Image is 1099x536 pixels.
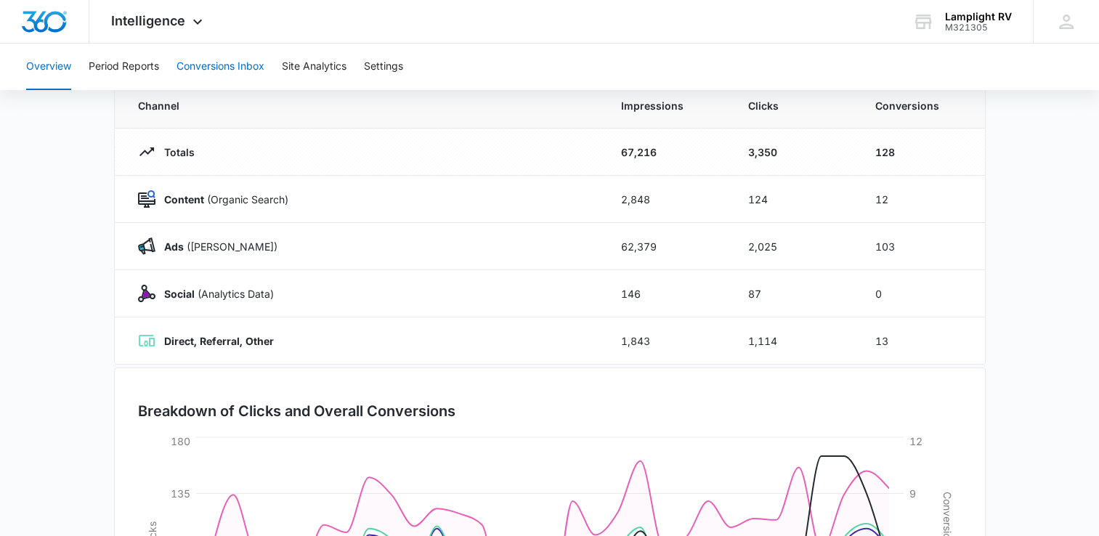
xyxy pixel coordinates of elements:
strong: Social [164,288,195,300]
tspan: 9 [909,487,916,499]
strong: Ads [164,240,184,253]
button: Site Analytics [282,44,346,90]
td: 13 [858,317,985,365]
td: 0 [858,270,985,317]
p: (Organic Search) [155,192,288,207]
span: Impressions [621,98,713,113]
strong: Content [164,193,204,206]
p: Totals [155,145,195,160]
div: account id [945,23,1012,33]
p: ([PERSON_NAME]) [155,239,277,254]
td: 3,350 [731,129,858,176]
td: 146 [604,270,731,317]
img: Ads [138,237,155,255]
td: 128 [858,129,985,176]
td: 87 [731,270,858,317]
td: 2,025 [731,223,858,270]
span: Conversions [875,98,962,113]
strong: Direct, Referral, Other [164,335,274,347]
span: Clicks [748,98,840,113]
p: (Analytics Data) [155,286,274,301]
button: Period Reports [89,44,159,90]
span: Channel [138,98,586,113]
tspan: 135 [171,487,190,499]
td: 67,216 [604,129,731,176]
td: 12 [858,176,985,223]
td: 2,848 [604,176,731,223]
button: Settings [364,44,403,90]
tspan: 180 [171,434,190,447]
button: Overview [26,44,71,90]
button: Conversions Inbox [177,44,264,90]
tspan: 12 [909,434,922,447]
td: 62,379 [604,223,731,270]
img: Content [138,190,155,208]
td: 103 [858,223,985,270]
div: account name [945,11,1012,23]
span: Intelligence [111,13,185,28]
h3: Breakdown of Clicks and Overall Conversions [138,400,455,422]
td: 1,114 [731,317,858,365]
img: Social [138,285,155,302]
td: 124 [731,176,858,223]
td: 1,843 [604,317,731,365]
